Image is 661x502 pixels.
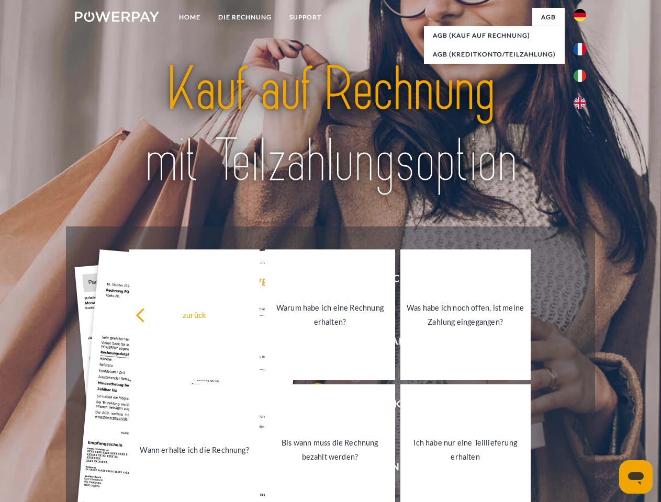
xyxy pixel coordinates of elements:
div: Was habe ich noch offen, ist meine Zahlung eingegangen? [407,301,524,329]
a: agb [532,8,565,27]
a: AGB (Kreditkonto/Teilzahlung) [424,45,565,64]
a: Home [170,8,209,27]
div: Bis wann muss die Rechnung bezahlt werden? [271,436,389,464]
img: it [574,70,586,82]
a: Was habe ich noch offen, ist meine Zahlung eingegangen? [400,249,531,380]
img: en [574,97,586,109]
img: fr [574,43,586,55]
div: Warum habe ich eine Rechnung erhalten? [271,301,389,329]
div: zurück [136,307,253,322]
a: SUPPORT [281,8,330,27]
div: Wann erhalte ich die Rechnung? [136,442,253,457]
img: title-powerpay_de.svg [100,50,561,200]
img: de [574,9,586,21]
div: Ich habe nur eine Teillieferung erhalten [407,436,524,464]
a: DIE RECHNUNG [209,8,281,27]
img: logo-powerpay-white.svg [75,12,159,22]
iframe: Schaltfläche zum Öffnen des Messaging-Fensters [619,460,653,494]
a: AGB (Kauf auf Rechnung) [424,26,565,45]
